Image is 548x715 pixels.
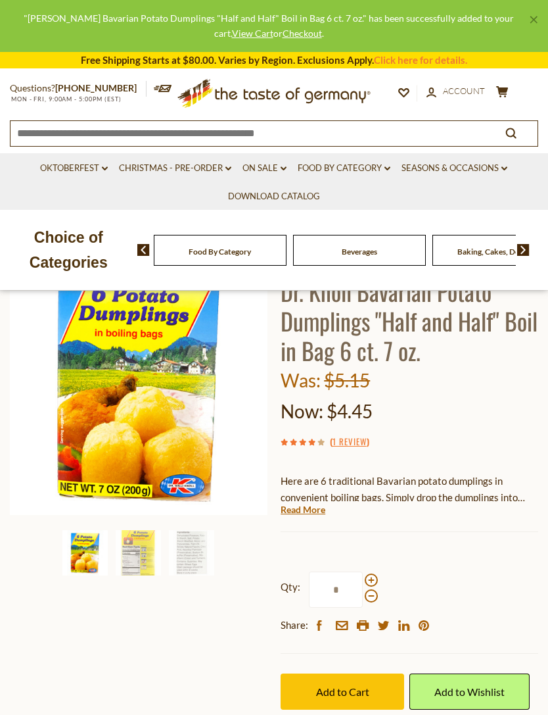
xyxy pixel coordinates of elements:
input: Qty: [309,572,363,608]
img: previous arrow [137,244,150,256]
a: 1 Review [332,435,367,449]
a: Baking, Cakes, Desserts [457,247,539,257]
a: Seasons & Occasions [401,161,507,176]
h1: Dr. Knoll Bavarian Potato Dumplings "Half and Half" Boil in Bag 6 ct. 7 oz. [281,276,538,365]
span: Add to Cart [316,685,369,698]
span: Share: [281,617,308,633]
a: Download Catalog [228,189,320,204]
img: Dr. Knoll Bavarian Potato Dumplings "Half and Half" Boil in Bag 6 ct. 7 oz. [10,257,267,515]
a: Food By Category [298,161,390,176]
a: Add to Wishlist [409,674,530,710]
img: Dr. Knoll Bavarian Potato Dumplings "Half and Half" Boil in Bag 6 ct. 7 oz. [169,530,214,576]
span: Account [443,86,485,96]
label: Was: [281,369,321,391]
img: next arrow [517,244,530,256]
p: Questions? [10,80,147,97]
a: View Cart [232,28,273,39]
button: Add to Cart [281,674,404,710]
span: ( ) [330,435,369,448]
a: Click here for details. [374,54,467,66]
a: [PHONE_NUMBER] [55,82,137,93]
span: $4.45 [327,400,373,422]
a: Christmas - PRE-ORDER [119,161,231,176]
strong: Qty: [281,579,300,595]
div: "[PERSON_NAME] Bavarian Potato Dumplings "Half and Half" Boil in Bag 6 ct. 7 oz." has been succes... [11,11,527,41]
img: Dr. Knoll Bavarian Potato Dumplings "Half and Half" Boil in Bag 6 ct. 7 oz. [62,530,108,576]
span: MON - FRI, 9:00AM - 5:00PM (EST) [10,95,122,103]
span: $5.15 [324,369,370,391]
a: Beverages [342,247,377,257]
a: Read More [281,503,325,516]
a: On Sale [242,161,286,176]
a: × [530,16,537,24]
a: Account [426,84,485,99]
a: Oktoberfest [40,161,108,176]
a: Food By Category [189,247,251,257]
p: Here are 6 traditional Bavarian potato dumplings in convenient boiling bags. Simply drop the dump... [281,473,538,506]
img: Dr. Knoll Bavarian Potato Dumplings "Half and Half" Boil in Bag 6 ct. 7 oz. [116,530,161,576]
label: Now: [281,400,323,422]
a: Checkout [283,28,322,39]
